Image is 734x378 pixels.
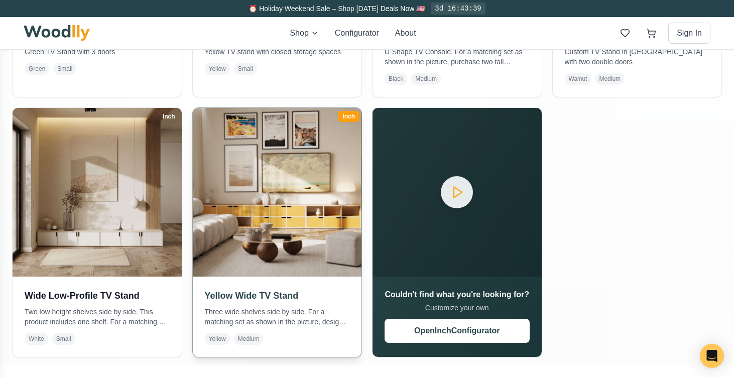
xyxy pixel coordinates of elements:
[205,63,230,75] span: Yellow
[205,333,230,345] span: Yellow
[205,289,350,303] h3: Yellow Wide TV Stand
[565,47,710,67] p: Custom TV Stand in [GEOGRAPHIC_DATA] with two double doors
[25,47,170,57] p: Green TV Stand with 3 doors
[385,303,530,313] p: Customize your own
[290,27,318,39] button: Shop
[565,73,591,85] span: Walnut
[338,111,359,122] div: Inch
[385,73,407,85] span: Black
[24,25,90,41] img: Woodlly
[25,307,170,327] p: Two low height shelves side by side. This product includes one shelf. For a matching set as shown...
[205,307,350,327] p: Three wide shelves side by side. For a matching set as shown in the picture, design and purchase ...
[13,108,182,277] img: Wide Low-Profile TV Stand
[385,289,530,301] h3: Couldn't find what you're looking for?
[385,47,530,67] p: U-Shape TV Console. For a matching set as shown in the picture, purchase two tall shelves and one...
[668,23,710,44] button: Sign In
[234,333,264,345] span: Medium
[595,73,625,85] span: Medium
[52,333,75,345] span: Small
[431,3,485,15] div: 3d 16:43:39
[385,319,530,343] button: OpenInchConfigurator
[700,344,724,368] div: Open Intercom Messenger
[395,27,416,39] button: About
[25,333,48,345] span: White
[25,63,49,75] span: Green
[53,63,76,75] span: Small
[234,63,257,75] span: Small
[249,5,425,13] span: ⏰ Holiday Weekend Sale – Shop [DATE] Deals Now 🇺🇸
[335,27,379,39] button: Configurator
[411,73,441,85] span: Medium
[205,47,350,57] p: Yellow TV stand with closed storage spaces
[158,111,180,122] div: Inch
[188,103,365,281] img: Yellow Wide TV Stand
[25,289,170,303] h3: Wide Low-Profile TV Stand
